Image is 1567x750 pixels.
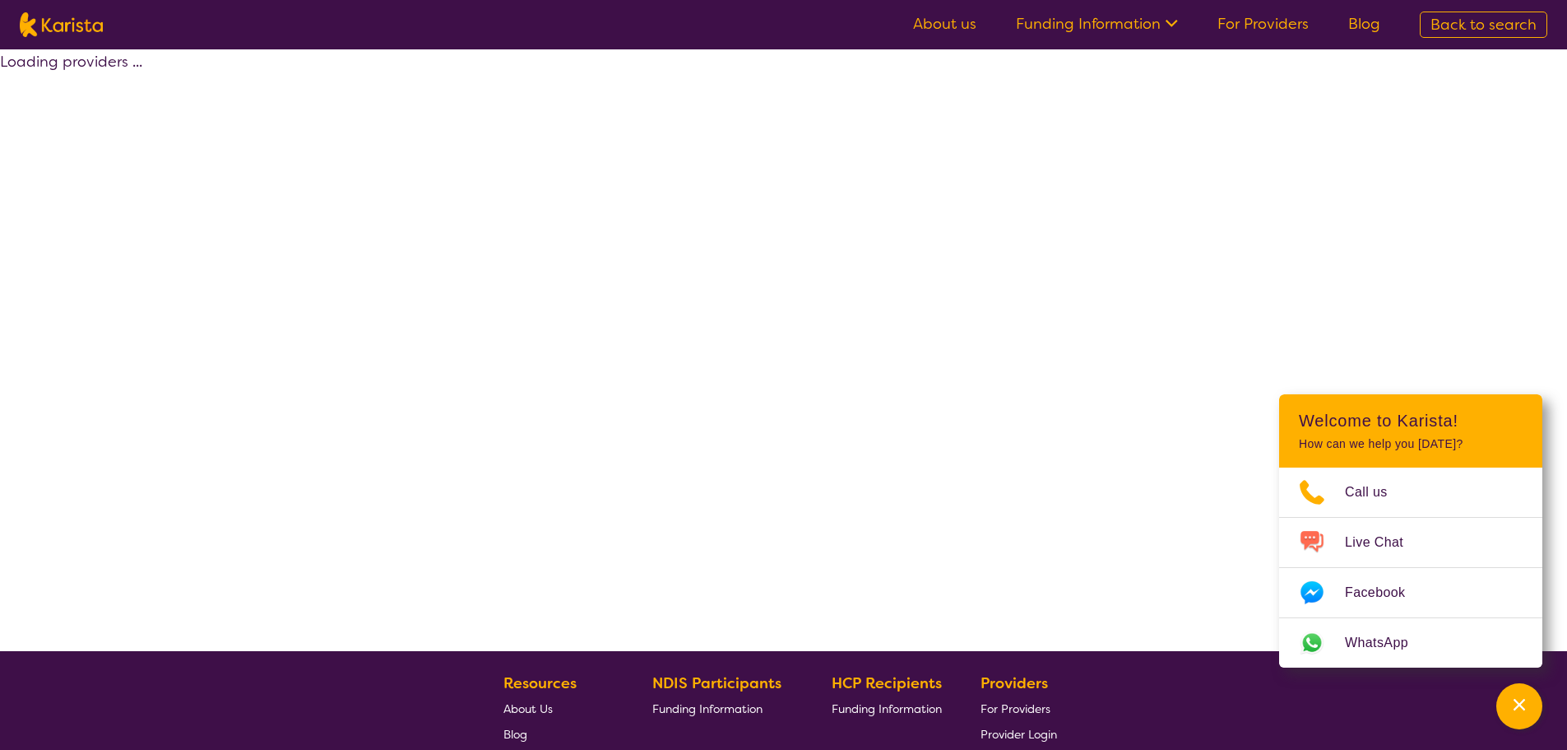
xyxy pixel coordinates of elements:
[652,696,794,721] a: Funding Information
[652,673,781,693] b: NDIS Participants
[981,696,1057,721] a: For Providers
[1299,437,1523,451] p: How can we help you [DATE]?
[1345,480,1407,505] span: Call us
[1279,394,1542,668] div: Channel Menu
[913,14,976,34] a: About us
[1345,631,1428,655] span: WhatsApp
[1348,14,1380,34] a: Blog
[1279,468,1542,668] ul: Choose channel
[503,673,577,693] b: Resources
[981,673,1048,693] b: Providers
[503,721,614,747] a: Blog
[1279,618,1542,668] a: Web link opens in a new tab.
[1430,15,1537,35] span: Back to search
[503,701,553,716] span: About Us
[981,721,1057,747] a: Provider Login
[20,12,103,37] img: Karista logo
[652,701,763,716] span: Funding Information
[503,727,527,742] span: Blog
[1496,683,1542,729] button: Channel Menu
[832,701,942,716] span: Funding Information
[1420,12,1547,38] a: Back to search
[503,696,614,721] a: About Us
[1345,580,1425,605] span: Facebook
[1016,14,1178,34] a: Funding Information
[981,727,1057,742] span: Provider Login
[1299,411,1523,431] h2: Welcome to Karista!
[832,673,942,693] b: HCP Recipients
[1345,530,1423,555] span: Live Chat
[981,701,1050,716] span: For Providers
[832,696,942,721] a: Funding Information
[1217,14,1309,34] a: For Providers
